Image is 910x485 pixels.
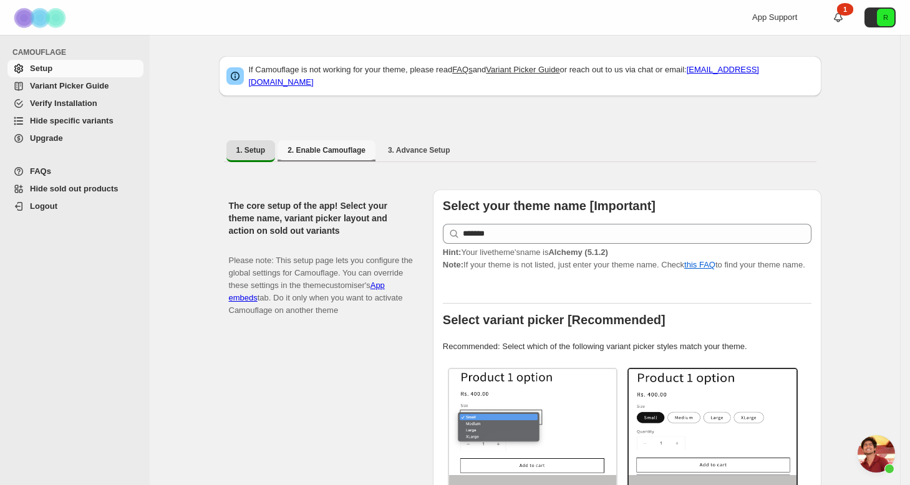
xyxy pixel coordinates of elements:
[12,47,143,57] span: CAMOUFLAGE
[7,163,143,180] a: FAQs
[443,260,463,269] strong: Note:
[249,64,814,89] p: If Camouflage is not working for your theme, please read and or reach out to us via chat or email:
[7,95,143,112] a: Verify Installation
[684,260,715,269] a: this FAQ
[30,133,63,143] span: Upgrade
[443,247,608,257] span: Your live theme's name is
[883,14,888,21] text: R
[486,65,559,74] a: Variant Picker Guide
[7,77,143,95] a: Variant Picker Guide
[837,3,853,16] div: 1
[449,369,617,475] img: Select / Dropdowns
[30,166,51,176] span: FAQs
[229,199,413,237] h2: The core setup of the app! Select your theme name, variant picker layout and action on sold out v...
[30,201,57,211] span: Logout
[7,112,143,130] a: Hide specific variants
[7,198,143,215] a: Logout
[10,1,72,35] img: Camouflage
[30,184,119,193] span: Hide sold out products
[30,81,109,90] span: Variant Picker Guide
[752,12,797,22] span: App Support
[30,98,97,108] span: Verify Installation
[864,7,896,27] button: Avatar with initials R
[7,180,143,198] a: Hide sold out products
[443,340,811,353] p: Recommended: Select which of the following variant picker styles match your theme.
[443,199,656,213] b: Select your theme name [Important]
[7,130,143,147] a: Upgrade
[388,145,450,155] span: 3. Advance Setup
[443,313,666,327] b: Select variant picker [Recommended]
[30,116,114,125] span: Hide specific variants
[288,145,365,155] span: 2. Enable Camouflage
[629,369,796,475] img: Buttons / Swatches
[443,246,811,271] p: If your theme is not listed, just enter your theme name. Check to find your theme name.
[443,247,462,257] strong: Hint:
[7,60,143,77] a: Setup
[236,145,266,155] span: 1. Setup
[229,242,413,317] p: Please note: This setup page lets you configure the global settings for Camouflage. You can overr...
[30,64,52,73] span: Setup
[832,11,845,24] a: 1
[452,65,473,74] a: FAQs
[877,9,894,26] span: Avatar with initials R
[548,247,607,257] strong: Alchemy (5.1.2)
[858,435,895,473] a: Open chat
